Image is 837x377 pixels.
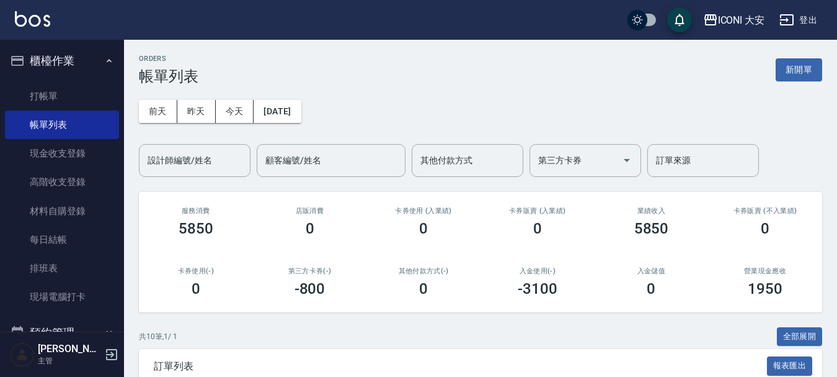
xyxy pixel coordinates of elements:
h3: 0 [192,280,200,298]
h3: 0 [419,280,428,298]
h2: 第三方卡券(-) [268,267,352,275]
p: 共 10 筆, 1 / 1 [139,331,177,342]
h3: 5850 [179,220,213,237]
h2: 入金使用(-) [495,267,580,275]
a: 報表匯出 [767,360,813,371]
h2: 卡券使用 (入業績) [381,207,466,215]
h2: 營業現金應收 [723,267,807,275]
h3: 帳單列表 [139,68,198,85]
h3: 0 [647,280,655,298]
button: 新開單 [776,58,822,81]
h2: 其他付款方式(-) [381,267,466,275]
p: 主管 [38,355,101,366]
h3: -3100 [518,280,557,298]
h2: 卡券販賣 (入業績) [495,207,580,215]
button: 全部展開 [777,327,823,347]
img: Person [10,342,35,367]
a: 打帳單 [5,82,119,111]
a: 現場電腦打卡 [5,283,119,311]
button: 登出 [774,9,822,32]
span: 訂單列表 [154,360,767,373]
h2: 業績收入 [609,207,694,215]
button: save [667,7,692,32]
button: 預約管理 [5,317,119,349]
h3: 0 [306,220,314,237]
h2: 店販消費 [268,207,352,215]
button: 昨天 [177,100,216,123]
h3: 1950 [748,280,782,298]
h3: 0 [761,220,769,237]
a: 排班表 [5,254,119,283]
a: 現金收支登錄 [5,139,119,168]
a: 新開單 [776,63,822,75]
h2: ORDERS [139,55,198,63]
button: ICONI 大安 [698,7,770,33]
button: 今天 [216,100,254,123]
a: 高階收支登錄 [5,168,119,196]
h2: 卡券販賣 (不入業績) [723,207,807,215]
button: 櫃檯作業 [5,45,119,77]
h2: 卡券使用(-) [154,267,238,275]
a: 材料自購登錄 [5,197,119,225]
button: 報表匯出 [767,357,813,376]
h3: 5850 [634,220,669,237]
h5: [PERSON_NAME] [38,343,101,355]
button: [DATE] [254,100,301,123]
button: 前天 [139,100,177,123]
h3: 0 [533,220,542,237]
h3: 0 [419,220,428,237]
a: 帳單列表 [5,111,119,139]
h3: 服務消費 [154,207,238,215]
div: ICONI 大安 [718,12,765,28]
img: Logo [15,11,50,27]
h2: 入金儲值 [609,267,694,275]
button: Open [617,150,637,170]
h3: -800 [294,280,325,298]
a: 每日結帳 [5,225,119,254]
